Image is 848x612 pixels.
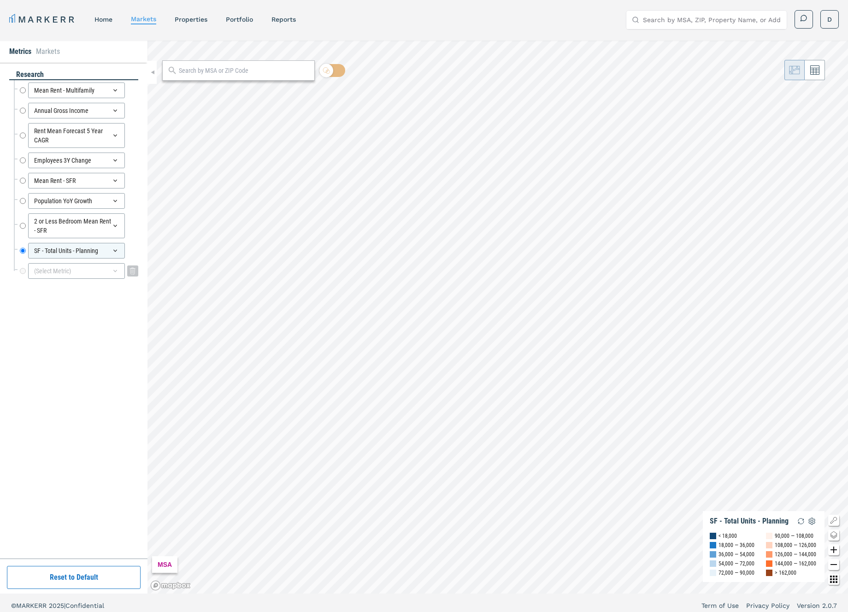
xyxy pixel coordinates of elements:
[271,16,296,23] a: reports
[775,568,796,577] div: > 162,000
[49,602,65,609] span: 2025 |
[28,103,125,118] div: Annual Gross Income
[36,46,60,57] li: Markets
[775,531,813,541] div: 90,000 — 108,000
[28,123,125,148] div: Rent Mean Forecast 5 Year CAGR
[147,41,848,594] canvas: Map
[28,173,125,188] div: Mean Rent - SFR
[746,601,789,610] a: Privacy Policy
[28,263,125,279] div: (Select Metric)
[226,16,253,23] a: Portfolio
[710,517,789,526] div: SF - Total Units - Planning
[131,15,156,23] a: markets
[775,541,816,550] div: 108,000 — 126,000
[827,15,832,24] span: D
[828,559,839,570] button: Zoom out map button
[179,66,310,76] input: Search by MSA or ZIP Code
[150,580,191,591] a: Mapbox logo
[797,601,837,610] a: Version 2.0.7
[16,602,49,609] span: MARKERR
[9,70,138,80] div: research
[175,16,207,23] a: properties
[828,544,839,555] button: Zoom in map button
[775,559,816,568] div: 144,000 — 162,000
[820,10,839,29] button: D
[94,16,112,23] a: home
[28,193,125,209] div: Population YoY Growth
[828,530,839,541] button: Change style map button
[11,602,16,609] span: ©
[7,566,141,589] button: Reset to Default
[718,550,754,559] div: 36,000 — 54,000
[775,550,816,559] div: 126,000 — 144,000
[807,516,818,527] img: Settings
[643,11,781,29] input: Search by MSA, ZIP, Property Name, or Address
[828,515,839,526] button: Show/Hide Legend Map Button
[701,601,739,610] a: Term of Use
[28,243,125,259] div: SF - Total Units - Planning
[828,574,839,585] button: Other options map button
[718,531,737,541] div: < 18,000
[718,568,754,577] div: 72,000 — 90,000
[9,13,76,26] a: MARKERR
[28,213,125,238] div: 2 or Less Bedroom Mean Rent - SFR
[152,556,177,573] div: MSA
[795,516,807,527] img: Reload Legend
[65,602,104,609] span: Confidential
[9,46,31,57] li: Metrics
[28,153,125,168] div: Employees 3Y Change
[718,541,754,550] div: 18,000 — 36,000
[718,559,754,568] div: 54,000 — 72,000
[28,82,125,98] div: Mean Rent - Multifamily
